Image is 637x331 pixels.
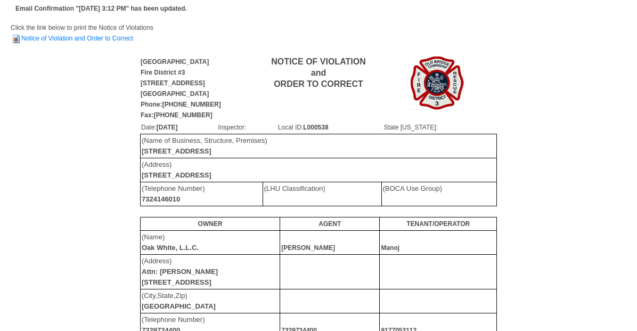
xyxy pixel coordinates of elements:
b: [STREET_ADDRESS] [142,147,211,155]
img: Image [411,56,464,110]
b: L000538 [303,124,328,131]
font: (BOCA Use Group) [383,184,442,192]
span: Click the link below to print the Notice of Violations [11,24,153,42]
font: (City,State,Zip) [142,292,216,310]
b: AGENT [318,220,341,228]
img: HTML Document [11,34,21,44]
b: [DATE] [157,124,178,131]
font: (Name) [142,233,199,252]
b: Attn: [PERSON_NAME] [STREET_ADDRESS] [142,268,218,286]
td: Local ID: [277,122,383,133]
b: NOTICE OF VIOLATION and ORDER TO CORRECT [271,57,365,88]
td: Inspector: [218,122,277,133]
b: OWNER [198,220,223,228]
b: 7324146010 [142,195,180,203]
td: Email Confirmation "[DATE] 3:12 PM" has been updated. [14,2,189,15]
font: (Telephone Number) [142,184,205,203]
font: (LHU Classification) [264,184,325,192]
b: [STREET_ADDRESS] [142,171,211,179]
b: Manoj [381,244,399,252]
font: (Address) [142,160,211,179]
b: TENANT/OPERATOR [406,220,470,228]
td: State [US_STATE]: [383,122,496,133]
td: Date: [141,122,218,133]
font: (Name of Business, Structure, Premises) [142,136,267,155]
b: [GEOGRAPHIC_DATA] [142,302,216,310]
font: (Address) [142,257,218,286]
b: [GEOGRAPHIC_DATA] Fire District #3 [STREET_ADDRESS] [GEOGRAPHIC_DATA] Phone:[PHONE_NUMBER] Fax:[P... [141,58,221,119]
a: Notice of Violation and Order to Correct [11,35,133,42]
b: Oak White, L.L.C. [142,244,199,252]
b: [PERSON_NAME] [281,244,335,252]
